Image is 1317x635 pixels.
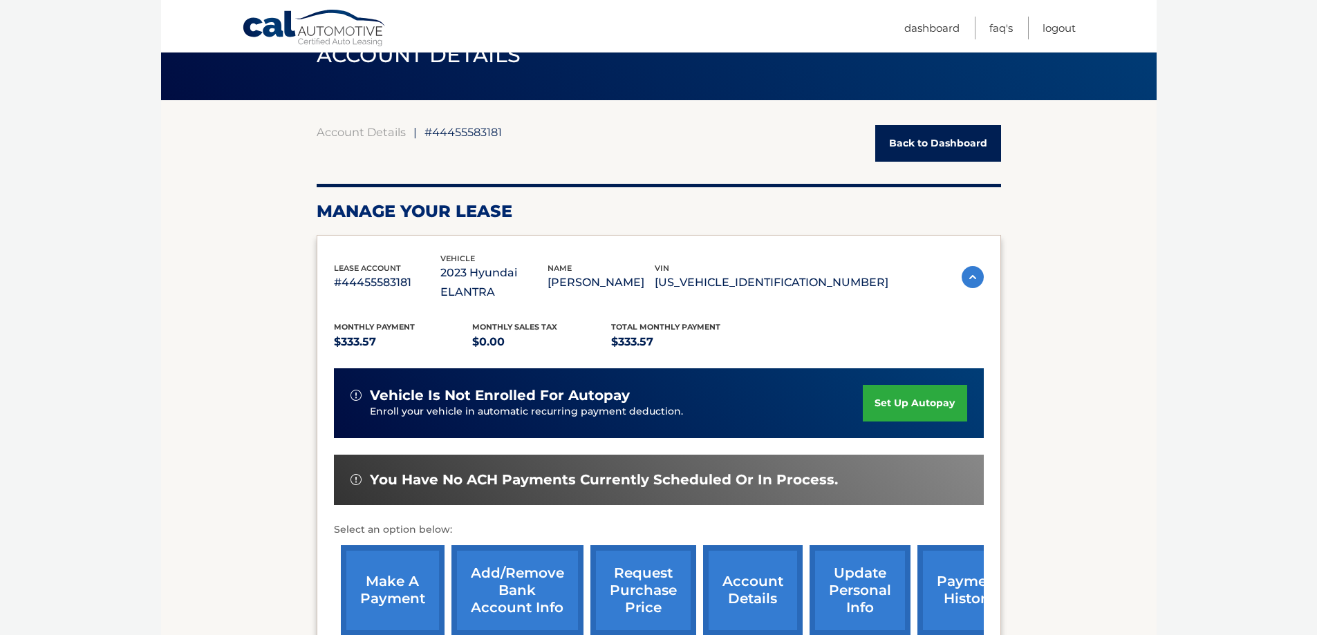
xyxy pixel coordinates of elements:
p: Enroll your vehicle in automatic recurring payment deduction. [370,404,863,419]
span: Total Monthly Payment [611,322,720,332]
p: $333.57 [611,332,750,352]
h2: Manage Your Lease [317,201,1001,222]
a: set up autopay [863,385,966,421]
a: Account Details [317,125,406,139]
a: Back to Dashboard [875,125,1001,162]
img: alert-white.svg [351,390,362,401]
p: #44455583181 [334,273,441,292]
span: vehicle [440,254,475,263]
p: $333.57 [334,332,473,352]
span: | [413,125,417,139]
a: Logout [1043,17,1076,39]
p: Select an option below: [334,522,984,538]
span: Monthly Payment [334,322,415,332]
p: 2023 Hyundai ELANTRA [440,263,548,302]
p: [US_VEHICLE_IDENTIFICATION_NUMBER] [655,273,888,292]
span: Monthly sales Tax [472,322,557,332]
span: #44455583181 [424,125,502,139]
p: $0.00 [472,332,611,352]
span: ACCOUNT DETAILS [317,42,521,68]
span: name [548,263,572,273]
span: vin [655,263,669,273]
a: FAQ's [989,17,1013,39]
span: lease account [334,263,401,273]
a: Cal Automotive [242,9,387,49]
img: alert-white.svg [351,474,362,485]
p: [PERSON_NAME] [548,273,655,292]
span: You have no ACH payments currently scheduled or in process. [370,471,838,489]
span: vehicle is not enrolled for autopay [370,387,630,404]
img: accordion-active.svg [962,266,984,288]
a: Dashboard [904,17,960,39]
